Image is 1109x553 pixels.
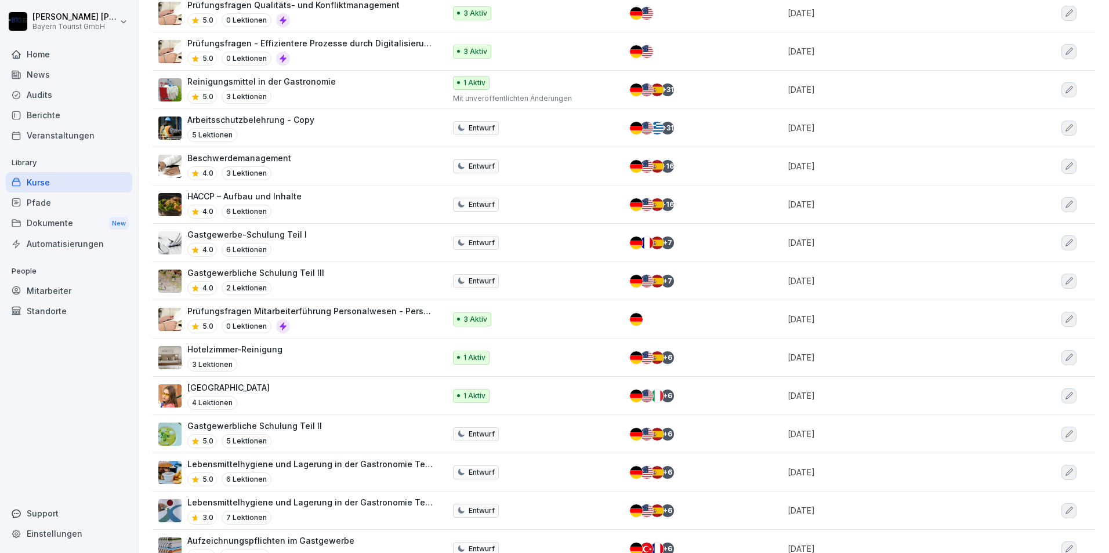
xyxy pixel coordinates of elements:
[187,267,324,279] p: Gastgewerbliche Schulung Teil III
[187,396,237,410] p: 4 Lektionen
[202,53,213,64] p: 5.0
[463,8,487,19] p: 3 Aktiv
[469,276,495,286] p: Entwurf
[6,234,132,254] div: Automatisierungen
[469,505,495,516] p: Entwurf
[187,381,270,394] p: [GEOGRAPHIC_DATA]
[640,390,653,402] img: us.svg
[6,125,132,145] a: Veranstaltungen
[158,40,182,63] img: kza4ar665v4fohf82ypcnmnc.png
[32,12,117,22] p: [PERSON_NAME] [PERSON_NAME]
[788,122,1002,134] p: [DATE]
[187,190,302,202] p: HACCP – Aufbau und Inhalte
[158,117,182,140] img: cw7upmi7eovfphy4tbc5kuzz.png
[651,198,664,211] img: es.svg
[640,466,653,479] img: us.svg
[640,428,653,441] img: us.svg
[6,301,132,321] a: Standorte
[788,313,1002,325] p: [DATE]
[788,237,1002,249] p: [DATE]
[640,504,653,517] img: us.svg
[187,305,433,317] p: Prüfungsfragen Mitarbeiterführung Personalwesen - Persönlichkeitsentwicklung II
[453,93,611,104] p: Mit unveröffentlichten Änderungen
[630,122,643,134] img: de.svg
[187,228,307,241] p: Gastgewerbe-Schulung Teil I
[222,511,271,525] p: 7 Lektionen
[661,122,674,134] div: + 31
[640,122,653,134] img: us.svg
[222,472,271,486] p: 6 Lektionen
[788,504,1002,516] p: [DATE]
[788,466,1002,478] p: [DATE]
[651,428,664,441] img: es.svg
[640,160,653,173] img: us.svg
[651,237,664,249] img: es.svg
[202,321,213,332] p: 5.0
[661,390,674,402] div: + 6
[222,319,271,333] p: 0 Lektionen
[32,23,117,31] p: Bayern Tourist GmbH
[640,45,653,58] img: us.svg
[202,92,213,102] p: 5.0
[6,64,132,85] div: News
[187,75,336,88] p: Reinigungsmittel in der Gastronomie
[651,122,664,134] img: gr.svg
[661,83,674,96] div: + 31
[640,351,653,364] img: us.svg
[6,281,132,301] a: Mitarbeiter
[788,7,1002,19] p: [DATE]
[109,217,129,230] div: New
[640,7,653,20] img: us.svg
[463,352,485,363] p: 1 Aktiv
[469,123,495,133] p: Entwurf
[187,37,433,49] p: Prüfungsfragen - Effizientere Prozesse durch Digitalisierung
[651,351,664,364] img: es.svg
[651,466,664,479] img: es.svg
[788,83,1002,96] p: [DATE]
[6,172,132,192] a: Kurse
[158,308,182,331] img: vqjygse6ubz90o5d9ff5rj84.png
[630,428,643,441] img: de.svg
[463,314,487,325] p: 3 Aktiv
[630,45,643,58] img: de.svg
[630,351,643,364] img: de.svg
[187,114,314,126] p: Arbeitsschutzbelehrung - Copy
[202,283,213,293] p: 4.0
[202,474,213,485] p: 5.0
[788,275,1002,287] p: [DATE]
[222,434,271,448] p: 5 Lektionen
[469,429,495,439] p: Entwurf
[630,7,643,20] img: de.svg
[6,523,132,544] div: Einstellungen
[202,15,213,26] p: 5.0
[661,275,674,288] div: + 7
[187,152,291,164] p: Beschwerdemanagement
[222,281,271,295] p: 2 Lektionen
[222,90,271,104] p: 3 Lektionen
[651,390,664,402] img: it.svg
[788,428,1002,440] p: [DATE]
[6,85,132,105] div: Audits
[651,83,664,96] img: es.svg
[187,358,237,372] p: 3 Lektionen
[187,343,282,355] p: Hotelzimmer-Reinigung
[158,231,182,254] img: icmtvoezrq9n5eszx0asrvc1.png
[651,504,664,517] img: es.svg
[640,237,653,249] img: fr.svg
[788,45,1002,57] p: [DATE]
[158,384,182,408] img: b7vrkzjsh4rzkos1ll5h6uls.png
[463,46,487,57] p: 3 Aktiv
[6,105,132,125] div: Berichte
[222,13,271,27] p: 0 Lektionen
[6,44,132,64] div: Home
[661,160,674,173] div: + 16
[640,198,653,211] img: us.svg
[630,275,643,288] img: de.svg
[202,168,213,179] p: 4.0
[661,351,674,364] div: + 6
[6,192,132,213] a: Pfade
[469,467,495,478] p: Entwurf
